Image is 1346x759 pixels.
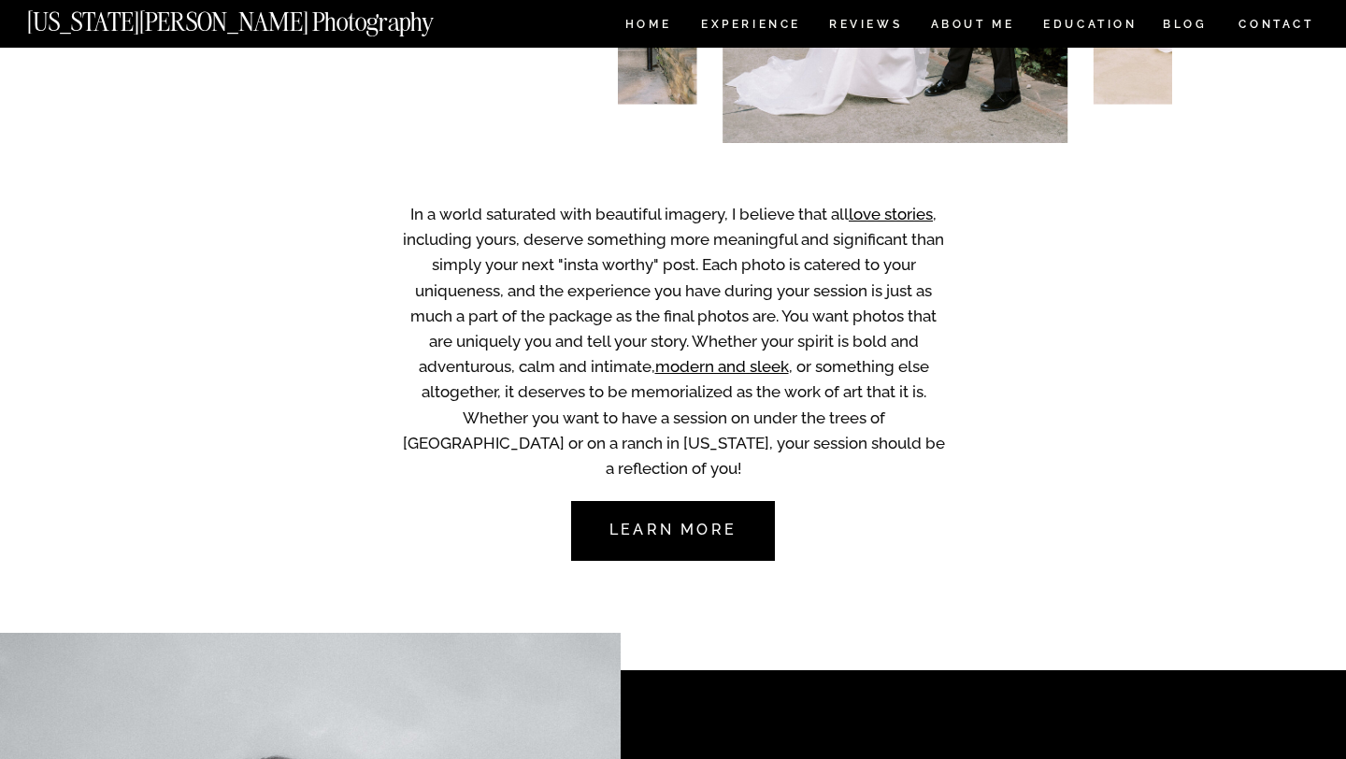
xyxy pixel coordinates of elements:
[1041,19,1139,35] a: EDUCATION
[655,357,789,376] a: modern and sleek
[930,19,1015,35] a: ABOUT ME
[829,19,899,35] a: REVIEWS
[849,205,933,223] a: love stories
[585,501,761,561] a: Learn more
[1163,19,1208,35] a: BLOG
[1238,14,1315,35] a: CONTACT
[622,19,675,35] a: HOME
[27,9,496,25] a: [US_STATE][PERSON_NAME] Photography
[399,202,948,364] p: In a world saturated with beautiful imagery, I believe that all , including yours, deserve someth...
[701,19,799,35] a: Experience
